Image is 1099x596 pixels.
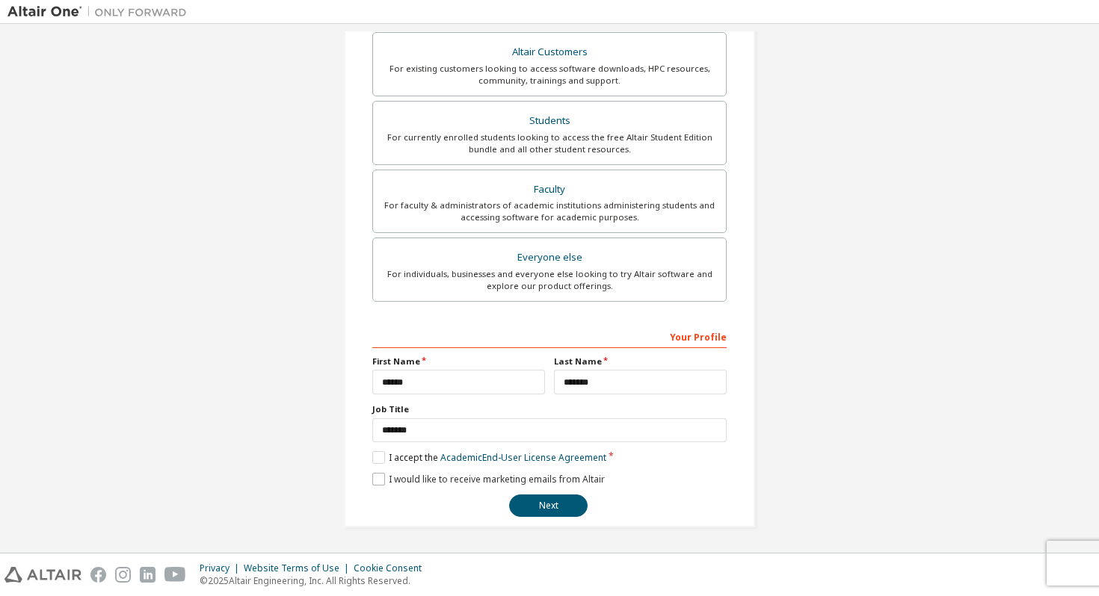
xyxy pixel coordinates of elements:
div: v 4.0.25 [42,24,73,36]
label: Last Name [554,356,727,367]
a: Academic End-User License Agreement [440,451,606,464]
div: Students [382,111,717,131]
div: For faculty & administrators of academic institutions administering students and accessing softwa... [382,199,717,223]
div: Website Terms of Use [244,562,354,574]
img: youtube.svg [164,567,186,583]
img: instagram.svg [115,567,131,583]
div: Privacy [200,562,244,574]
button: Next [509,494,588,517]
img: linkedin.svg [140,567,156,583]
label: First Name [372,356,545,367]
div: Your Profile [372,324,727,348]
div: Mots-clés [186,88,229,98]
p: © 2025 Altair Engineering, Inc. All Rights Reserved. [200,574,431,587]
label: I would like to receive marketing emails from Altair [372,473,605,485]
div: For individuals, businesses and everyone else looking to try Altair software and explore our prod... [382,268,717,292]
div: Domaine [77,88,115,98]
img: altair_logo.svg [4,567,81,583]
label: I accept the [372,451,606,464]
div: For currently enrolled students looking to access the free Altair Student Edition bundle and all ... [382,131,717,155]
img: logo_orange.svg [24,24,36,36]
img: Altair One [7,4,194,19]
div: For existing customers looking to access software downloads, HPC resources, community, trainings ... [382,63,717,87]
div: Everyone else [382,247,717,268]
div: Cookie Consent [354,562,431,574]
div: Domaine: [DOMAIN_NAME] [39,39,169,51]
img: facebook.svg [90,567,106,583]
img: tab_domain_overview_orange.svg [61,87,73,99]
div: Faculty [382,179,717,200]
img: website_grey.svg [24,39,36,51]
img: tab_keywords_by_traffic_grey.svg [170,87,182,99]
label: Job Title [372,403,727,415]
div: Altair Customers [382,42,717,63]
